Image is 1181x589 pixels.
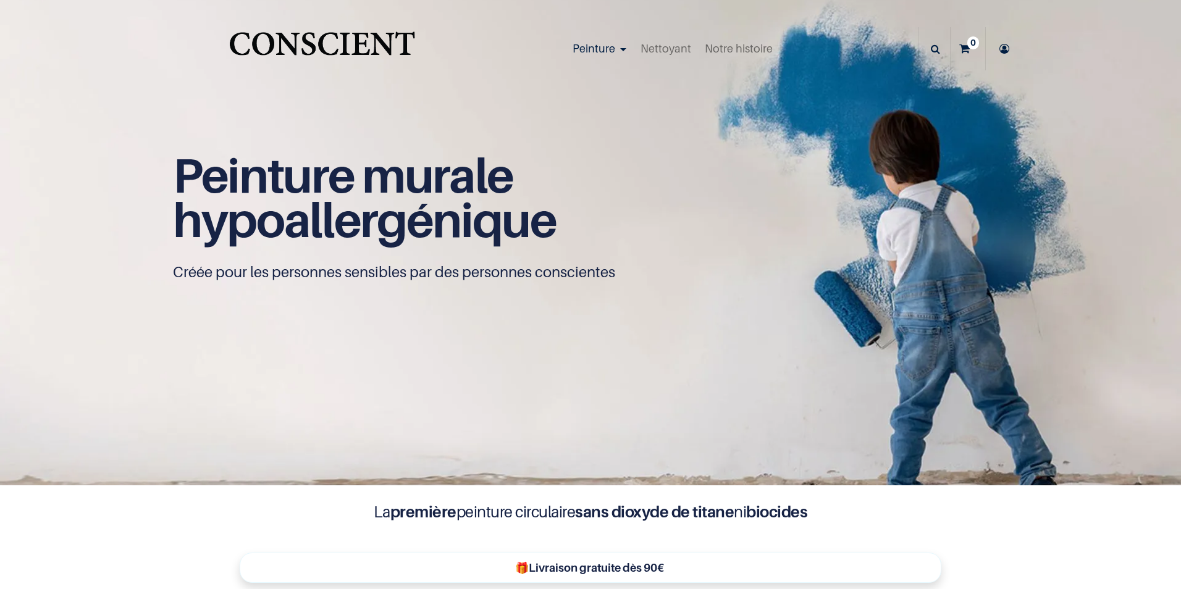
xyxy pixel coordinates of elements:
[641,42,691,55] span: Nettoyant
[173,146,513,204] span: Peinture murale
[343,500,838,524] h4: La peinture circulaire ni
[951,27,985,70] a: 0
[566,27,634,70] a: Peinture
[227,25,418,73] a: Logo of CONSCIENT
[705,42,773,55] span: Notre histoire
[173,191,557,248] span: hypoallergénique
[573,42,615,55] span: Peinture
[227,25,418,73] img: CONSCIENT
[746,502,807,521] b: biocides
[173,262,1008,282] p: Créée pour les personnes sensibles par des personnes conscientes
[515,561,664,574] b: 🎁Livraison gratuite dès 90€
[575,502,734,521] b: sans dioxyde de titane
[967,36,979,49] sup: 0
[390,502,456,521] b: première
